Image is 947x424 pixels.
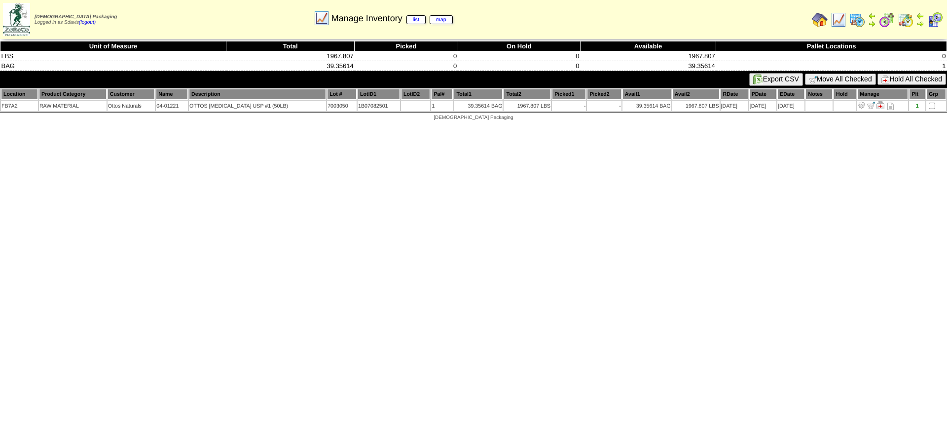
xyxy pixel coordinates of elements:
[887,103,894,110] i: Note
[927,12,943,28] img: calendarcustomer.gif
[35,14,117,25] span: Logged in as Sdavis
[587,89,621,100] th: Picked2
[879,12,895,28] img: calendarblend.gif
[622,89,671,100] th: Avail1
[108,89,155,100] th: Customer
[721,89,748,100] th: RDate
[831,12,846,28] img: line_graph.gif
[881,76,889,83] img: hold.gif
[716,51,947,61] td: 0
[3,3,30,36] img: zoroco-logo-small.webp
[0,41,226,51] th: Unit of Measure
[868,12,876,20] img: arrowleft.gif
[580,61,716,71] td: 39.35614
[434,115,513,120] span: [DEMOGRAPHIC_DATA] Packaging
[504,101,551,111] td: 1967.807 LBS
[672,101,720,111] td: 1967.807 LBS
[454,89,503,100] th: Total1
[749,101,776,111] td: [DATE]
[226,41,355,51] th: Total
[926,89,946,100] th: Grp
[156,101,188,111] td: 04-01221
[358,89,400,100] th: LotID1
[39,89,107,100] th: Product Category
[0,51,226,61] td: LBS
[401,89,430,100] th: LotID2
[805,89,833,100] th: Notes
[35,14,117,20] span: [DEMOGRAPHIC_DATA] Packaging
[898,12,913,28] img: calendarinout.gif
[327,101,357,111] td: 7003050
[909,89,925,100] th: Plt
[834,89,856,100] th: Hold
[867,101,875,109] img: Move
[431,89,453,100] th: Pal#
[672,89,720,100] th: Avail2
[358,101,400,111] td: 1B07082501
[749,89,776,100] th: PDate
[331,13,453,24] span: Manage Inventory
[79,20,96,25] a: (logout)
[552,89,586,100] th: Picked1
[226,51,355,61] td: 1967.807
[587,101,621,111] td: -
[809,76,817,83] img: cart.gif
[910,103,925,109] div: 1
[777,101,804,111] td: [DATE]
[749,73,803,86] button: Export CSV
[777,89,804,100] th: EDate
[916,20,924,28] img: arrowright.gif
[108,101,155,111] td: Ottos Naturals
[0,61,226,71] td: BAG
[849,12,865,28] img: calendarprod.gif
[454,101,503,111] td: 39.35614 BAG
[458,41,580,51] th: On Hold
[622,101,671,111] td: 39.35614 BAG
[716,61,947,71] td: 1
[406,15,426,24] a: list
[858,101,866,109] img: Adjust
[916,12,924,20] img: arrowleft.gif
[355,51,458,61] td: 0
[716,41,947,51] th: Pallet Locations
[431,101,453,111] td: 1
[355,41,458,51] th: Picked
[1,89,38,100] th: Location
[580,51,716,61] td: 1967.807
[430,15,453,24] a: map
[805,74,876,85] button: Move All Checked
[39,101,107,111] td: RAW MATERIAL
[156,89,188,100] th: Name
[189,89,326,100] th: Description
[877,74,946,85] button: Hold All Checked
[327,89,357,100] th: Lot #
[721,101,748,111] td: [DATE]
[189,101,326,111] td: OTTOS [MEDICAL_DATA] USP #1 (50LB)
[226,61,355,71] td: 39.35614
[552,101,586,111] td: -
[1,101,38,111] td: FB7A2
[753,75,763,84] img: excel.gif
[812,12,828,28] img: home.gif
[458,51,580,61] td: 0
[458,61,580,71] td: 0
[876,101,884,109] img: Manage Hold
[314,10,329,26] img: line_graph.gif
[355,61,458,71] td: 0
[580,41,716,51] th: Available
[857,89,908,100] th: Manage
[868,20,876,28] img: arrowright.gif
[504,89,551,100] th: Total2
